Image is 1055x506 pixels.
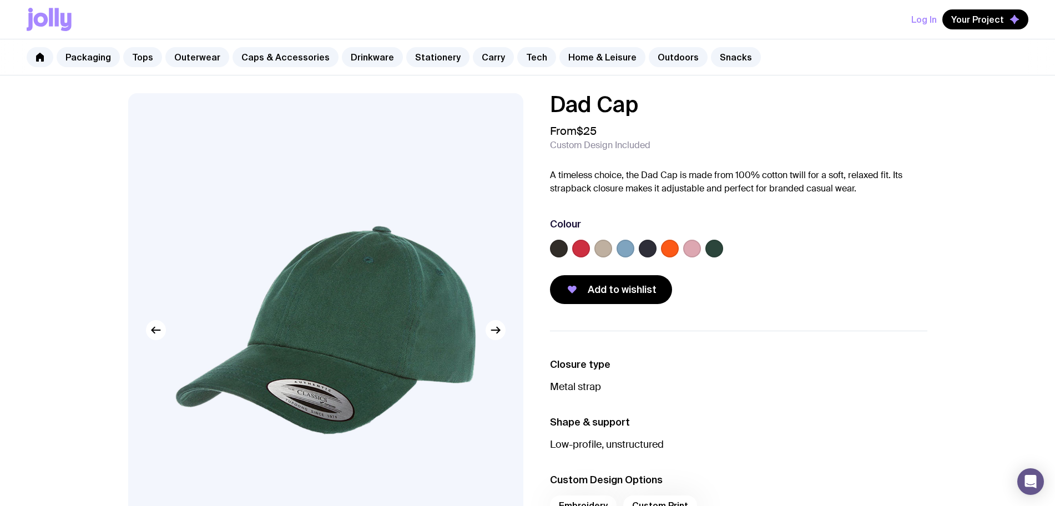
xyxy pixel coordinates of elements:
[233,47,339,67] a: Caps & Accessories
[165,47,229,67] a: Outerwear
[473,47,514,67] a: Carry
[550,416,927,429] h3: Shape & support
[550,380,927,393] p: Metal strap
[550,275,672,304] button: Add to wishlist
[951,14,1004,25] span: Your Project
[1017,468,1044,495] div: Open Intercom Messenger
[550,124,597,138] span: From
[649,47,708,67] a: Outdoors
[588,283,657,296] span: Add to wishlist
[123,47,162,67] a: Tops
[342,47,403,67] a: Drinkware
[406,47,470,67] a: Stationery
[550,93,927,115] h1: Dad Cap
[577,124,597,138] span: $25
[550,140,650,151] span: Custom Design Included
[559,47,645,67] a: Home & Leisure
[550,473,927,487] h3: Custom Design Options
[57,47,120,67] a: Packaging
[911,9,937,29] button: Log In
[550,169,927,195] p: A timeless choice, the Dad Cap is made from 100% cotton twill for a soft, relaxed fit. Its strapb...
[550,358,927,371] h3: Closure type
[550,438,927,451] p: Low-profile, unstructured
[550,217,581,231] h3: Colour
[517,47,556,67] a: Tech
[711,47,761,67] a: Snacks
[942,9,1028,29] button: Your Project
